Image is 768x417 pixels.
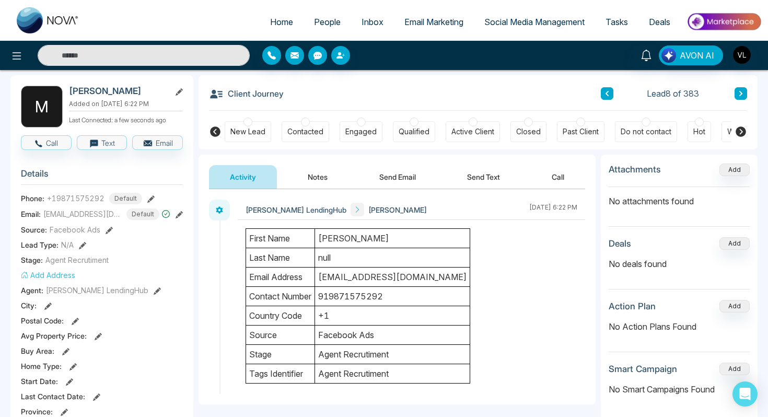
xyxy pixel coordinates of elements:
div: Closed [516,126,541,137]
span: People [314,17,341,27]
button: Add [719,300,750,312]
h3: Details [21,168,183,184]
img: Lead Flow [661,48,676,63]
div: Qualified [399,126,429,137]
a: Email Marketing [394,12,474,32]
p: No Smart Campaigns Found [609,383,750,396]
span: Avg Property Price : [21,330,87,341]
span: N/A [61,239,74,250]
span: Default [109,193,142,204]
div: Engaged [345,126,377,137]
span: [PERSON_NAME] LendingHub [46,285,148,296]
span: Source: [21,224,47,235]
p: No Action Plans Found [609,320,750,333]
h3: Smart Campaign [609,364,677,374]
p: No deals found [609,258,750,270]
button: Add [719,237,750,250]
span: [PERSON_NAME] [368,204,427,215]
p: Last Connected: a few seconds ago [69,113,183,125]
button: Notes [287,165,348,189]
a: People [304,12,351,32]
span: Lead Type: [21,239,59,250]
h3: Client Journey [209,86,284,101]
button: Send Text [446,165,521,189]
div: Open Intercom Messenger [732,381,758,407]
img: User Avatar [733,46,751,64]
button: Text [77,135,127,150]
a: Inbox [351,12,394,32]
span: Buy Area : [21,345,54,356]
span: Facebook Ads [50,224,100,235]
span: [PERSON_NAME] LendingHub [246,204,346,215]
span: Default [126,209,159,220]
div: Hot [693,126,705,137]
button: Call [531,165,585,189]
span: Province : [21,406,53,417]
button: Send Email [358,165,437,189]
div: Do not contact [621,126,671,137]
span: Inbox [362,17,383,27]
button: Call [21,135,72,150]
span: Social Media Management [484,17,585,27]
div: M [21,86,63,128]
span: Stage: [21,254,43,265]
div: [DATE] 6:22 PM [529,203,577,216]
span: Home [270,17,293,27]
span: Lead 8 of 383 [647,87,699,100]
div: Contacted [287,126,323,137]
p: Added on [DATE] 6:22 PM [69,99,183,109]
span: Last Contact Date : [21,391,85,402]
span: Start Date : [21,376,58,387]
h3: Attachments [609,164,661,175]
div: Active Client [451,126,494,137]
span: Add [719,165,750,173]
span: City : [21,300,37,311]
p: No attachments found [609,187,750,207]
span: Postal Code : [21,315,64,326]
span: AVON AI [680,49,714,62]
a: Home [260,12,304,32]
button: Add [719,164,750,176]
span: Email Marketing [404,17,463,27]
a: Tasks [595,12,638,32]
a: Social Media Management [474,12,595,32]
h3: Deals [609,238,631,249]
a: Deals [638,12,681,32]
span: [EMAIL_ADDRESS][DOMAIN_NAME] [43,209,122,219]
img: Market-place.gif [686,10,762,33]
span: Phone: [21,193,44,204]
h2: [PERSON_NAME] [69,86,166,96]
div: Past Client [563,126,599,137]
span: Agent: [21,285,43,296]
button: Add Address [21,270,75,281]
h3: Action Plan [609,301,656,311]
span: Home Type : [21,361,62,372]
button: Email [132,135,183,150]
button: Activity [209,165,277,189]
img: Nova CRM Logo [17,7,79,33]
span: Tasks [606,17,628,27]
div: Warm [727,126,747,137]
button: Add [719,363,750,375]
span: Email: [21,209,41,219]
div: New Lead [230,126,265,137]
span: +19871575292 [47,193,104,204]
span: Deals [649,17,670,27]
button: AVON AI [659,45,723,65]
span: Agent Recrutiment [45,254,109,265]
